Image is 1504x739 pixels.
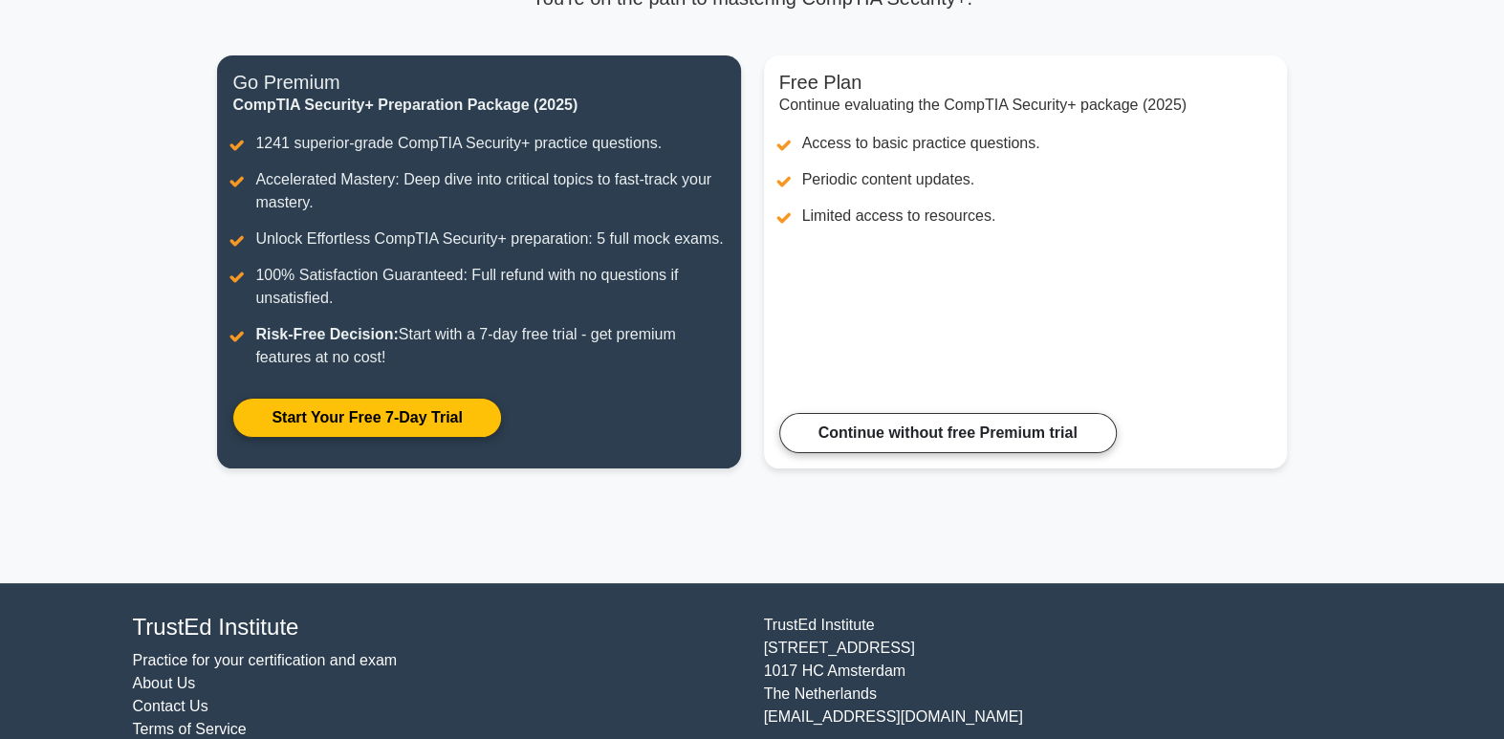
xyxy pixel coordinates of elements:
h4: TrustEd Institute [133,614,741,641]
a: About Us [133,675,196,691]
a: Continue without free Premium trial [779,413,1117,453]
a: Start Your Free 7-Day Trial [232,398,501,438]
a: Practice for your certification and exam [133,652,398,668]
a: Terms of Service [133,721,247,737]
a: Contact Us [133,698,208,714]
